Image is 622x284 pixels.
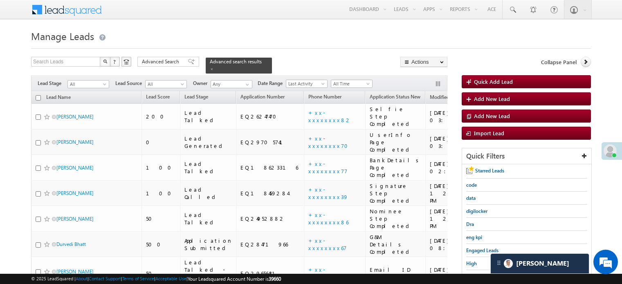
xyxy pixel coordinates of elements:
[146,190,176,197] div: 100
[331,80,370,87] span: All Time
[474,130,504,136] span: Import Lead
[430,160,481,175] div: [DATE] 02:44 PM
[76,276,88,281] a: About
[466,260,477,266] span: High
[370,182,422,204] div: Signature Step Completed
[430,237,481,252] div: [DATE] 08:04 PM
[308,237,347,251] a: +xx-xxxxxxxx67
[68,81,107,88] span: All
[210,58,262,65] span: Advanced search results
[474,112,510,119] span: Add New Lead
[426,92,469,103] a: Modified On (sorted descending)
[155,276,186,281] a: Acceptable Use
[240,215,300,222] div: EQ24952882
[146,241,176,248] div: 500
[308,109,352,123] a: +xx-xxxxxxxx82
[56,114,94,120] a: [PERSON_NAME]
[466,234,482,240] span: eng kpi
[466,208,487,214] span: digilocker
[36,95,41,101] input: Check all records
[370,94,420,100] span: Application Status New
[146,94,170,100] span: Lead Score
[146,270,176,277] div: 50
[184,237,233,252] div: Application Submitted
[122,276,154,281] a: Terms of Service
[38,80,67,87] span: Lead Stage
[308,135,353,149] a: +xx-xxxxxxxx70
[115,80,145,87] span: Lead Source
[113,58,117,65] span: ?
[193,80,211,87] span: Owner
[188,276,281,282] span: Your Leadsquared Account Number is
[516,259,569,267] span: Carter
[56,190,94,196] a: [PERSON_NAME]
[145,80,187,88] a: All
[541,58,577,66] span: Collapse Panel
[146,164,176,171] div: 100
[240,270,300,277] div: EQ29656431
[184,135,233,150] div: Lead Generated
[466,221,474,227] span: Dra
[56,216,94,222] a: [PERSON_NAME]
[430,266,481,281] div: [DATE] 03:49 PM
[110,57,120,67] button: ?
[304,92,346,103] a: Phone Number
[370,266,422,281] div: Email ID Verified
[308,211,348,226] a: +xx-xxxxxxxx86
[56,139,94,145] a: [PERSON_NAME]
[286,80,325,87] span: Last Activity
[462,148,591,164] div: Quick Filters
[142,92,174,103] a: Lead Score
[475,168,504,174] span: Starred Leads
[308,186,348,200] a: +xx-xxxxxxxx39
[269,276,281,282] span: 39660
[430,208,481,230] div: [DATE] 12:21 PM
[211,80,252,88] input: Type to Search
[184,160,233,175] div: Lead Talked
[184,211,233,226] div: Lead Talked
[430,109,481,124] div: [DATE] 03:25 PM
[184,186,233,201] div: Lead Called
[146,215,176,222] div: 50
[146,113,176,120] div: 200
[474,95,510,102] span: Add New Lead
[504,259,513,268] img: Carter
[103,59,107,63] img: Search
[430,182,481,204] div: [DATE] 12:21 PM
[146,139,176,146] div: 0
[31,275,281,283] span: © 2025 LeadSquared | | | | |
[67,80,109,88] a: All
[331,80,373,88] a: All Time
[496,259,502,266] img: carter-drag
[370,131,422,153] div: UserInfo Page Completed
[370,105,422,127] div: Selfie Step Completed
[240,241,300,248] div: EQ28471966
[286,80,328,88] a: Last Activity
[240,190,300,197] div: EQ18459284
[490,253,589,274] div: carter-dragCarter[PERSON_NAME]
[42,93,75,103] a: Lead Name
[258,80,286,87] span: Date Range
[184,109,233,124] div: Lead Talked
[56,165,94,171] a: [PERSON_NAME]
[240,164,300,171] div: EQ18623316
[366,92,424,103] a: Application Status New
[474,78,513,85] span: Quick Add Lead
[56,268,94,282] a: [PERSON_NAME] [PERSON_NAME]
[146,81,184,88] span: All
[308,266,346,280] a: +xx-xxxxxxxx36
[31,29,94,42] span: Manage Leads
[308,94,341,100] span: Phone Number
[370,157,422,179] div: BankDetails Page Completed
[370,233,422,255] div: G&M Details Completed
[236,92,289,103] a: Application Number
[430,135,481,150] div: [DATE] 03:06 PM
[466,195,476,201] span: data
[466,182,477,188] span: code
[180,92,212,103] a: Lead Stage
[240,113,300,120] div: EQ26247470
[184,94,208,100] span: Lead Stage
[240,139,300,146] div: EQ29705741
[240,94,285,100] span: Application Number
[370,208,422,230] div: Nominee Step Completed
